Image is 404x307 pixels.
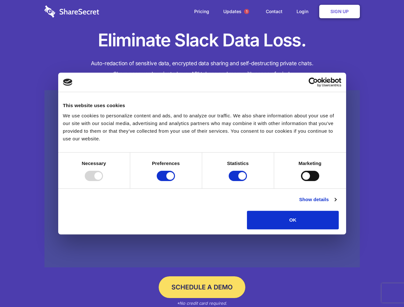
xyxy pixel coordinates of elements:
button: OK [247,211,339,229]
div: We use cookies to personalize content and ads, and to analyze our traffic. We also share informat... [63,112,341,143]
a: Wistia video thumbnail [44,90,360,268]
a: Pricing [188,2,216,21]
a: Schedule a Demo [159,276,245,298]
a: Contact [259,2,289,21]
strong: Necessary [82,161,106,166]
a: Sign Up [319,5,360,18]
img: logo-wordmark-white-trans-d4663122ce5f474addd5e946df7df03e33cb6a1c49d2221995e7729f52c070b2.svg [44,5,99,18]
img: logo [63,79,73,86]
strong: Statistics [227,161,249,166]
strong: Marketing [298,161,321,166]
a: Usercentrics Cookiebot - opens in a new window [285,77,341,87]
strong: Preferences [152,161,180,166]
h4: Auto-redaction of sensitive data, encrypted data sharing and self-destructing private chats. Shar... [44,58,360,79]
a: Login [290,2,318,21]
em: *No credit card required. [177,301,227,306]
h1: Eliminate Slack Data Loss. [44,29,360,52]
span: 1 [244,9,249,14]
div: This website uses cookies [63,102,341,109]
a: Show details [299,196,336,203]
